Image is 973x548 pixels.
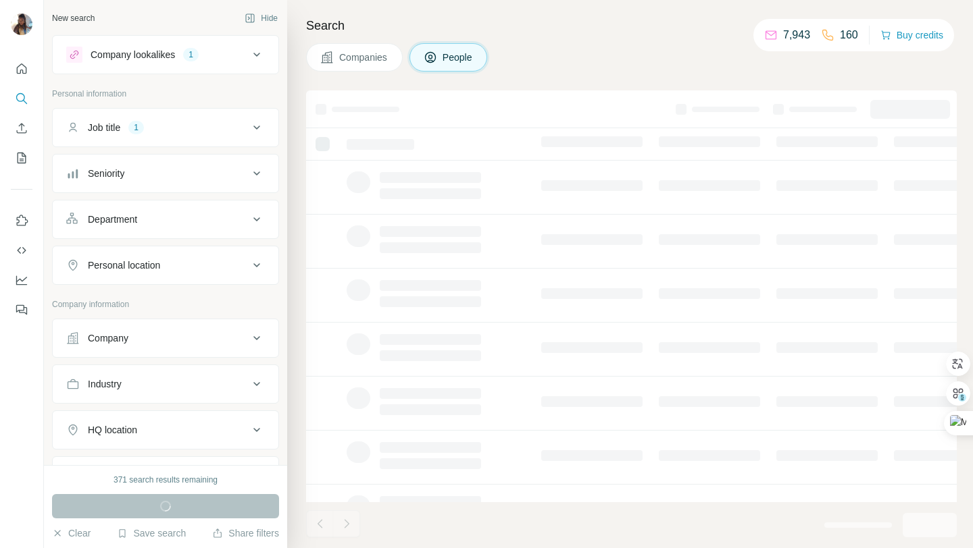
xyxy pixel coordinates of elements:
[235,8,287,28] button: Hide
[783,27,810,43] p: 7,943
[91,48,175,61] div: Company lookalikes
[53,249,278,281] button: Personal location
[840,27,858,43] p: 160
[117,526,186,540] button: Save search
[11,86,32,111] button: Search
[11,268,32,292] button: Dashboard
[11,238,32,263] button: Use Surfe API
[114,474,218,486] div: 371 search results remaining
[53,157,278,190] button: Seniority
[88,213,137,226] div: Department
[53,322,278,354] button: Company
[53,414,278,446] button: HQ location
[52,88,279,100] p: Personal information
[11,209,32,233] button: Use Surfe on LinkedIn
[52,12,95,24] div: New search
[11,57,32,81] button: Quick start
[88,258,160,272] div: Personal location
[183,49,199,61] div: 1
[88,167,124,180] div: Seniority
[88,331,128,345] div: Company
[11,116,32,140] button: Enrich CSV
[128,121,144,134] div: 1
[212,526,279,540] button: Share filters
[11,146,32,170] button: My lists
[11,13,32,35] img: Avatar
[339,51,389,64] span: Companies
[52,298,279,310] p: Company information
[53,203,278,236] button: Department
[443,51,474,64] span: People
[52,526,91,540] button: Clear
[53,368,278,400] button: Industry
[11,298,32,322] button: Feedback
[88,121,120,134] div: Job title
[53,38,278,71] button: Company lookalikes1
[88,377,122,391] div: Industry
[306,16,957,35] h4: Search
[88,423,137,437] div: HQ location
[880,26,943,45] button: Buy credits
[53,460,278,492] button: Annual revenue ($)
[53,111,278,144] button: Job title1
